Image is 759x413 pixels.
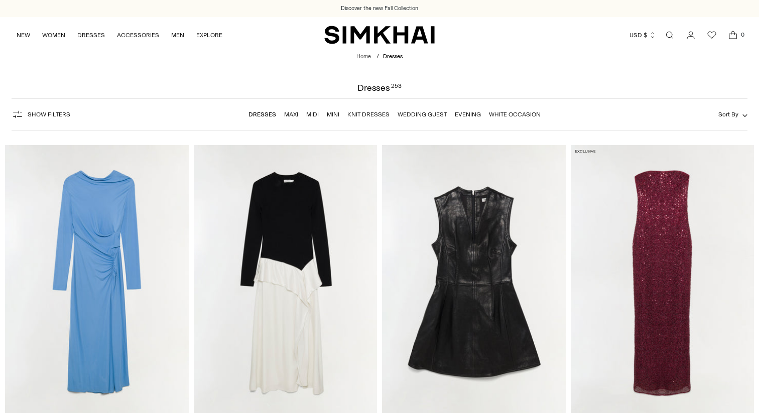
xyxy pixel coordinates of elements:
a: Home [356,53,371,60]
button: USD $ [629,24,656,46]
a: Dresses [248,111,276,118]
div: / [376,53,379,61]
a: WOMEN [42,24,65,46]
a: SIMKHAI [324,25,435,45]
a: Maxi [284,111,298,118]
span: Dresses [383,53,403,60]
a: EXPLORE [196,24,222,46]
a: White Occasion [489,111,541,118]
div: 253 [391,83,402,92]
a: Wedding Guest [398,111,447,118]
span: Show Filters [28,111,70,118]
a: NEW [17,24,30,46]
a: Go to the account page [681,25,701,45]
a: Discover the new Fall Collection [341,5,418,13]
nav: Linked collections [248,104,541,125]
a: Mini [327,111,339,118]
nav: breadcrumbs [356,53,403,61]
h1: Dresses [357,83,402,92]
button: Show Filters [12,106,70,122]
a: Wishlist [702,25,722,45]
a: Evening [455,111,481,118]
span: Sort By [718,111,738,118]
span: 0 [738,30,747,39]
a: MEN [171,24,184,46]
a: ACCESSORIES [117,24,159,46]
a: Open cart modal [723,25,743,45]
a: Knit Dresses [347,111,390,118]
a: Open search modal [660,25,680,45]
a: DRESSES [77,24,105,46]
button: Sort By [718,109,747,120]
a: Midi [306,111,319,118]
